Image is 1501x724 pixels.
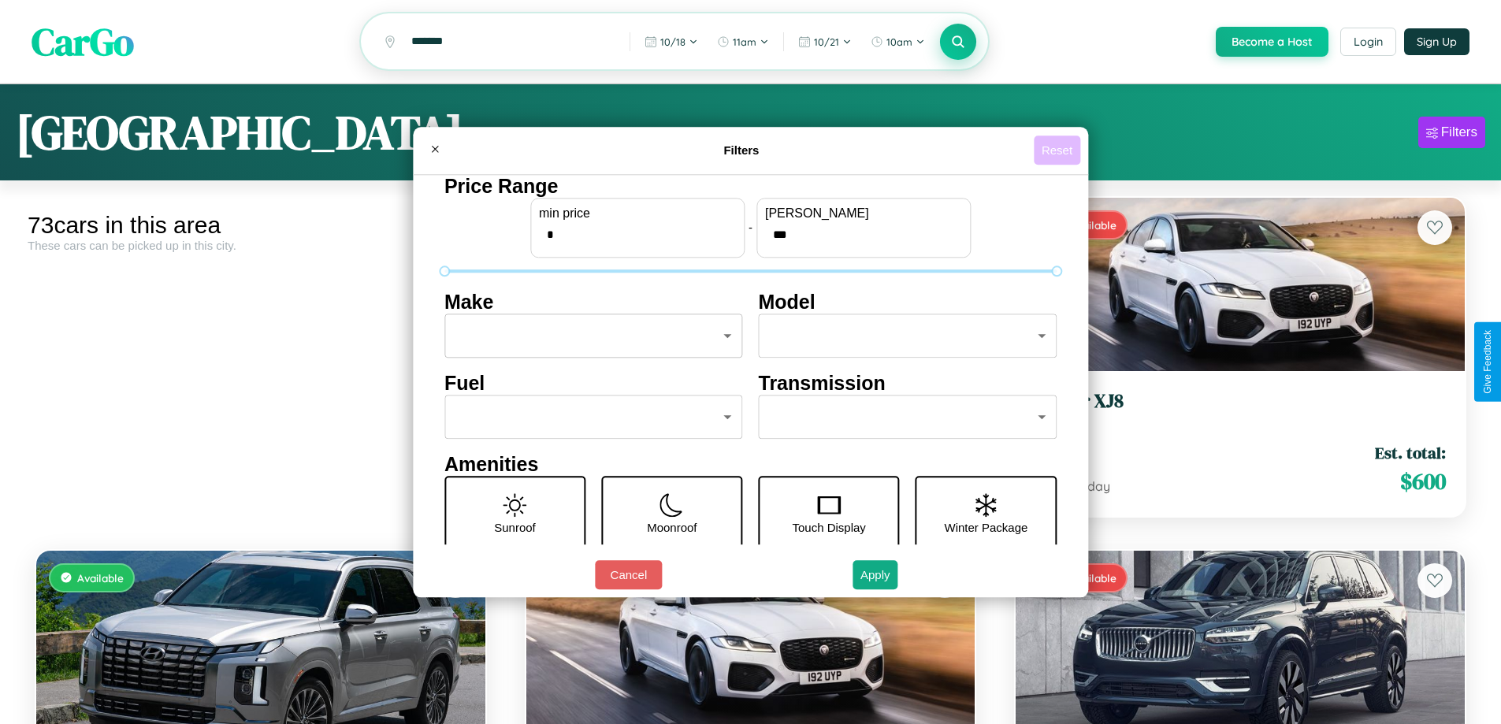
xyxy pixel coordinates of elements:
h4: Filters [449,143,1034,157]
p: Sunroof [494,517,536,538]
p: - [749,217,752,238]
button: Cancel [595,560,662,589]
div: Give Feedback [1482,330,1493,394]
span: CarGo [32,16,134,68]
button: Reset [1034,136,1080,165]
span: 10 / 18 [660,35,685,48]
h1: [GEOGRAPHIC_DATA] [16,100,463,165]
h4: Make [444,291,743,314]
button: 10/21 [790,29,860,54]
h3: Jaguar XJ8 [1035,390,1446,413]
div: 73 cars in this area [28,212,494,239]
span: / day [1077,478,1110,494]
label: [PERSON_NAME] [765,206,962,221]
p: Touch Display [792,517,865,538]
button: Filters [1418,117,1485,148]
label: min price [539,206,736,221]
p: Moonroof [647,517,697,538]
button: 10/18 [637,29,706,54]
span: $ 600 [1400,466,1446,497]
div: These cars can be picked up in this city. [28,239,494,252]
button: Become a Host [1216,27,1328,57]
h4: Price Range [444,175,1057,198]
span: Available [77,571,124,585]
div: Filters [1441,124,1477,140]
h4: Amenities [444,453,1057,476]
button: Sign Up [1404,28,1469,55]
button: 11am [709,29,777,54]
button: Apply [853,560,898,589]
p: Winter Package [945,517,1028,538]
span: 10 / 21 [814,35,839,48]
h4: Model [759,291,1057,314]
span: Est. total: [1375,441,1446,464]
h4: Transmission [759,372,1057,395]
a: Jaguar XJ82014 [1035,390,1446,429]
button: Login [1340,28,1396,56]
span: 10am [886,35,912,48]
h4: Fuel [444,372,743,395]
span: 11am [733,35,756,48]
button: 10am [863,29,933,54]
